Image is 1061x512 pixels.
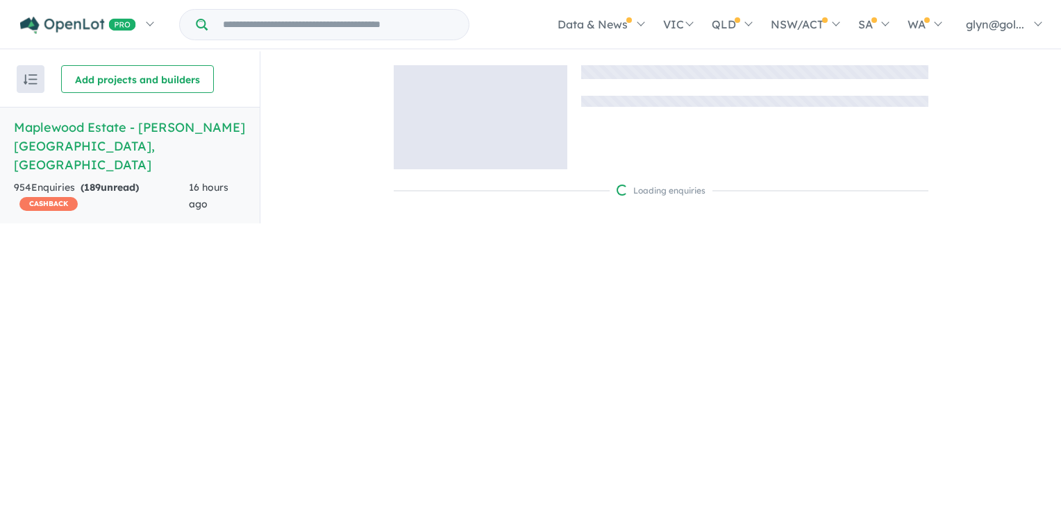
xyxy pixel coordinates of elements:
[14,180,189,213] div: 954 Enquir ies
[617,184,705,198] div: Loading enquiries
[20,17,136,34] img: Openlot PRO Logo White
[61,65,214,93] button: Add projects and builders
[189,181,228,210] span: 16 hours ago
[19,197,78,211] span: CASHBACK
[210,10,466,40] input: Try estate name, suburb, builder or developer
[84,181,101,194] span: 189
[24,74,37,85] img: sort.svg
[14,118,246,174] h5: Maplewood Estate - [PERSON_NAME][GEOGRAPHIC_DATA] , [GEOGRAPHIC_DATA]
[81,181,139,194] strong: ( unread)
[966,17,1024,31] span: glyn@gol...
